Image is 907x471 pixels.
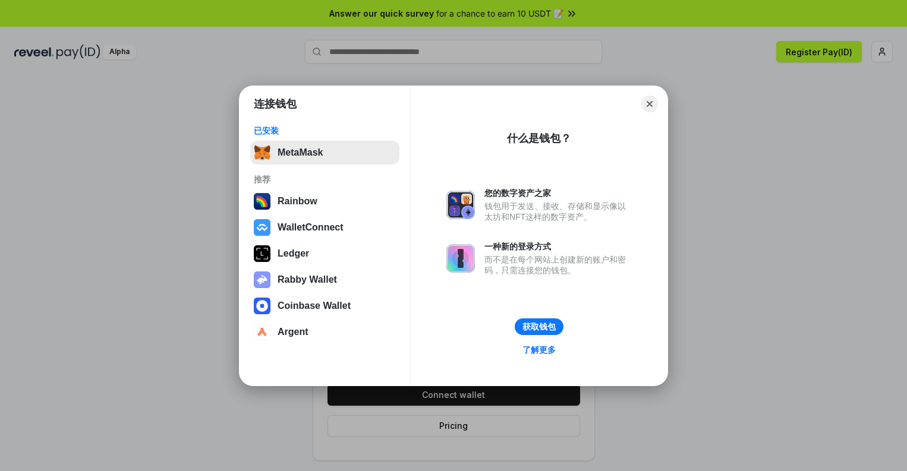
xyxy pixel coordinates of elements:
div: MetaMask [278,147,323,158]
div: 您的数字资产之家 [484,188,632,198]
button: MetaMask [250,141,399,165]
div: 而不是在每个网站上创建新的账户和密码，只需连接您的钱包。 [484,254,632,276]
div: 已安装 [254,125,396,136]
div: WalletConnect [278,222,344,233]
img: svg+xml,%3Csvg%20width%3D%2228%22%20height%3D%2228%22%20viewBox%3D%220%200%2028%2028%22%20fill%3D... [254,324,270,340]
div: Rainbow [278,196,317,207]
button: Rainbow [250,189,399,213]
button: Rabby Wallet [250,268,399,292]
div: Ledger [278,248,309,259]
img: svg+xml,%3Csvg%20xmlns%3D%22http%3A%2F%2Fwww.w3.org%2F2000%2Fsvg%22%20width%3D%2228%22%20height%3... [254,245,270,262]
img: svg+xml,%3Csvg%20width%3D%22120%22%20height%3D%22120%22%20viewBox%3D%220%200%20120%20120%22%20fil... [254,193,270,210]
button: Coinbase Wallet [250,294,399,318]
img: svg+xml,%3Csvg%20xmlns%3D%22http%3A%2F%2Fwww.w3.org%2F2000%2Fsvg%22%20fill%3D%22none%22%20viewBox... [446,244,475,273]
img: svg+xml,%3Csvg%20xmlns%3D%22http%3A%2F%2Fwww.w3.org%2F2000%2Fsvg%22%20fill%3D%22none%22%20viewBox... [254,271,270,288]
div: 一种新的登录方式 [484,241,632,252]
button: Argent [250,320,399,344]
img: svg+xml,%3Csvg%20fill%3D%22none%22%20height%3D%2233%22%20viewBox%3D%220%200%2035%2033%22%20width%... [254,144,270,161]
button: Ledger [250,242,399,265]
div: Argent [278,327,308,337]
div: 钱包用于发送、接收、存储和显示像以太坊和NFT这样的数字资产。 [484,201,632,222]
div: 获取钱包 [522,321,556,332]
a: 了解更多 [515,342,563,358]
div: Coinbase Wallet [278,301,351,311]
div: 推荐 [254,174,396,185]
img: svg+xml,%3Csvg%20width%3D%2228%22%20height%3D%2228%22%20viewBox%3D%220%200%2028%2028%22%20fill%3D... [254,298,270,314]
div: 了解更多 [522,344,556,355]
img: svg+xml,%3Csvg%20xmlns%3D%22http%3A%2F%2Fwww.w3.org%2F2000%2Fsvg%22%20fill%3D%22none%22%20viewBox... [446,191,475,219]
div: Rabby Wallet [278,274,337,285]
div: 什么是钱包？ [507,131,571,146]
h1: 连接钱包 [254,97,297,111]
button: 获取钱包 [515,318,563,335]
img: svg+xml,%3Csvg%20width%3D%2228%22%20height%3D%2228%22%20viewBox%3D%220%200%2028%2028%22%20fill%3D... [254,219,270,236]
button: Close [641,96,658,112]
button: WalletConnect [250,216,399,239]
